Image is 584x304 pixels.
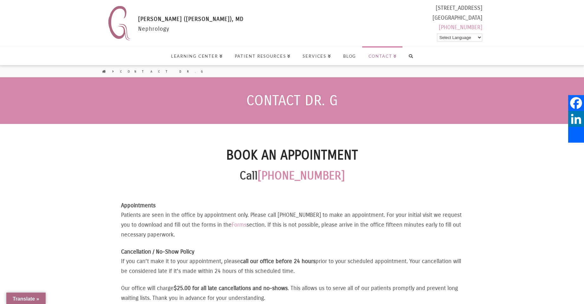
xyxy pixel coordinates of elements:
span: Services [303,54,331,58]
a: LinkedIn [568,111,584,127]
a: Contact [362,46,403,65]
a: [PHONE_NUMBER] [258,169,345,183]
strong: Appointments [121,202,156,209]
strong: $25.00 for all late cancellations and no-shows [174,285,288,292]
img: Nephrology [105,3,133,43]
p: Patients are seen in the office by appointment only. Please call [PHONE_NUMBER] to make an appoin... [121,201,463,239]
div: [STREET_ADDRESS] [GEOGRAPHIC_DATA] [433,3,482,35]
select: Language Translate Widget [437,34,482,42]
p: If you can’t make it to your appointment, please prior to your scheduled appointment. Your cancel... [121,247,463,276]
span: Learning Center [171,54,223,58]
strong: Book an Appointment [226,147,358,163]
span: Translate » [13,296,39,301]
a: Services [296,46,337,65]
div: Powered by [433,32,482,43]
a: Learning Center [165,46,228,65]
span: Patient Resources [235,54,291,58]
a: Facebook [568,95,584,111]
a: Patient Resources [228,46,297,65]
span: Contact [369,54,397,58]
p: Our office will charge . This allows us to serve all of our patients promptly and prevent long wa... [121,283,463,303]
a: Forms [232,221,247,228]
a: [PHONE_NUMBER] [439,24,482,31]
a: Contact Dr. G [120,69,209,74]
span: Blog [343,54,356,58]
span: [PERSON_NAME] ([PERSON_NAME]), MD [138,16,244,23]
div: Nephrology [138,14,244,43]
strong: Call [240,169,345,183]
strong: call our office before 24 hours [240,258,316,265]
strong: Cancellation / No-Show Policy [121,248,194,255]
a: Blog [337,46,362,65]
